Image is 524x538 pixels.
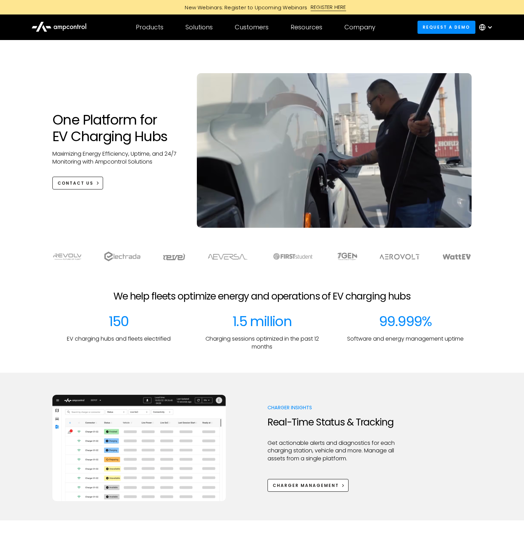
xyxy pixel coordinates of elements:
a: New Webinars: Register to Upcoming WebinarsREGISTER HERE [107,3,417,11]
h2: Real-Time Status & Tracking [268,417,400,428]
a: Charger Management [268,479,349,492]
a: CONTACT US [52,177,103,189]
div: Solutions [185,23,213,31]
p: Get actionable alerts and diagnostics for each charging station, vehicle and more. Manage all ass... [268,439,400,462]
div: Company [344,23,375,31]
img: WattEV logo [442,254,471,260]
div: Customers [235,23,269,31]
div: Charger Management [273,482,339,489]
h1: One Platform for EV Charging Hubs [52,111,183,145]
div: CONTACT US [58,180,93,186]
div: 99.999% [379,313,432,330]
div: Resources [291,23,322,31]
p: Charger Insights [268,404,400,411]
div: 150 [109,313,129,330]
p: Charging sessions optimized in the past 12 months [196,335,328,351]
img: electrada logo [104,252,140,261]
p: EV charging hubs and fleets electrified [67,335,171,343]
img: Aerovolt Logo [379,254,420,260]
h2: We help fleets optimize energy and operations of EV charging hubs [113,291,411,302]
p: Software and energy management uptime [347,335,464,343]
a: Request a demo [417,21,475,33]
div: REGISTER HERE [311,3,346,11]
div: Products [136,23,163,31]
p: Maximizing Energy Efficiency, Uptime, and 24/7 Monitoring with Ampcontrol Solutions [52,150,183,166]
div: New Webinars: Register to Upcoming Webinars [178,4,311,11]
div: 1.5 million [232,313,292,330]
img: Ampcontrol EV charging management system for on time departure [52,395,226,501]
